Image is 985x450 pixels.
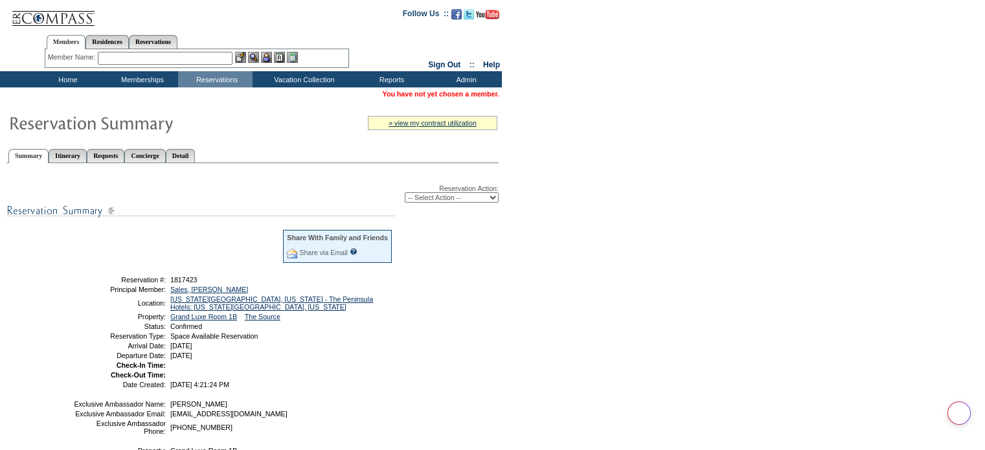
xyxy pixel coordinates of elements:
a: Subscribe to our YouTube Channel [476,13,499,21]
div: Reservation Action: [6,185,499,203]
span: You have not yet chosen a member. [383,90,499,98]
a: Follow us on Twitter [464,13,474,21]
span: Space Available Reservation [170,332,258,340]
td: Exclusive Ambassador Name: [73,400,166,408]
img: subTtlResSummary.gif [6,203,395,219]
div: Member Name: [48,52,98,63]
td: Follow Us :: [403,8,449,23]
td: Home [29,71,104,87]
span: [PHONE_NUMBER] [170,423,232,431]
a: Grand Luxe Room 1B [170,313,237,321]
a: Share via Email [299,249,348,256]
img: Reservaton Summary [8,109,267,135]
span: [DATE] 4:21:24 PM [170,381,229,388]
td: Date Created: [73,381,166,388]
a: Become our fan on Facebook [451,13,462,21]
img: Reservations [274,52,285,63]
a: Concierge [124,149,165,163]
a: Sales, [PERSON_NAME] [170,286,248,293]
a: Sign Out [428,60,460,69]
span: [EMAIL_ADDRESS][DOMAIN_NAME] [170,410,288,418]
img: Impersonate [261,52,272,63]
td: Reports [353,71,427,87]
img: Subscribe to our YouTube Channel [476,10,499,19]
span: [DATE] [170,352,192,359]
td: Reservations [178,71,253,87]
td: Memberships [104,71,178,87]
td: Location: [73,295,166,311]
a: [US_STATE][GEOGRAPHIC_DATA], [US_STATE] - The Peninsula Hotels: [US_STATE][GEOGRAPHIC_DATA], [US_... [170,295,373,311]
img: b_edit.gif [235,52,246,63]
a: Help [483,60,500,69]
img: Follow us on Twitter [464,9,474,19]
td: Departure Date: [73,352,166,359]
a: Residences [85,35,129,49]
input: What is this? [350,248,357,255]
strong: Check-In Time: [117,361,166,369]
img: b_calculator.gif [287,52,298,63]
img: Become our fan on Facebook [451,9,462,19]
a: The Source [245,313,280,321]
td: Reservation Type: [73,332,166,340]
div: Share With Family and Friends [287,234,388,242]
span: 1817423 [170,276,198,284]
td: Vacation Collection [253,71,353,87]
td: Admin [427,71,502,87]
a: Reservations [129,35,177,49]
td: Reservation #: [73,276,166,284]
td: Exclusive Ambassador Phone: [73,420,166,435]
td: Status: [73,322,166,330]
td: Exclusive Ambassador Email: [73,410,166,418]
td: Property: [73,313,166,321]
span: [PERSON_NAME] [170,400,227,408]
strong: Check-Out Time: [111,371,166,379]
td: Principal Member: [73,286,166,293]
a: Detail [166,149,196,163]
a: Summary [8,149,49,163]
a: » view my contract utilization [389,119,477,127]
td: Arrival Date: [73,342,166,350]
span: [DATE] [170,342,192,350]
span: :: [470,60,475,69]
span: Confirmed [170,322,202,330]
a: Itinerary [49,149,87,163]
a: Members [47,35,86,49]
img: View [248,52,259,63]
a: Requests [87,149,124,163]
